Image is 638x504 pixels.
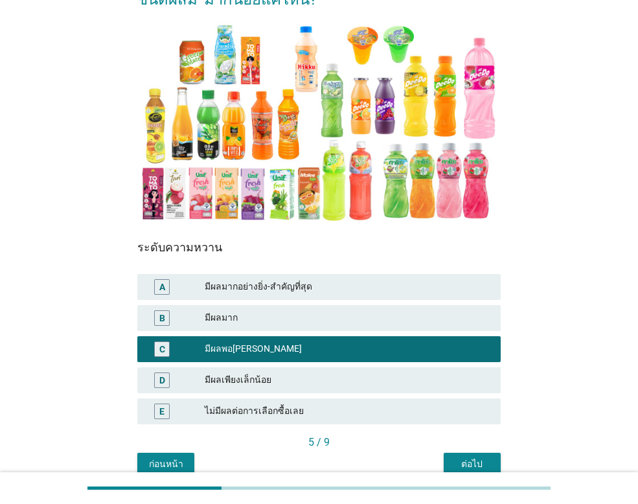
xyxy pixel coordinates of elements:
div: C [159,342,165,356]
div: มีผลมาก [205,310,490,326]
button: ก่อนหน้า [137,453,194,476]
div: ไม่มีผลต่อการเลือกซื้อเลย [205,404,490,419]
img: 3900bed9-08e5-4961-933f-1d7fac85f753-Slide53.JPG [137,21,501,225]
div: B [159,311,165,325]
div: มีผลมากอย่างยิ่ง-สำคัญที่สุด [205,279,490,295]
div: D [159,373,165,387]
div: มีผลเพียงเล็กน้อย [205,372,490,388]
div: A [159,280,165,293]
div: 5 / 9 [137,435,501,450]
div: ก่อนหน้า [148,457,184,471]
div: ระดับความหวาน [137,238,501,256]
button: ต่อไป [444,453,501,476]
div: E [159,404,165,418]
div: มีผลพอ[PERSON_NAME] [205,341,490,357]
div: ต่อไป [454,457,490,471]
